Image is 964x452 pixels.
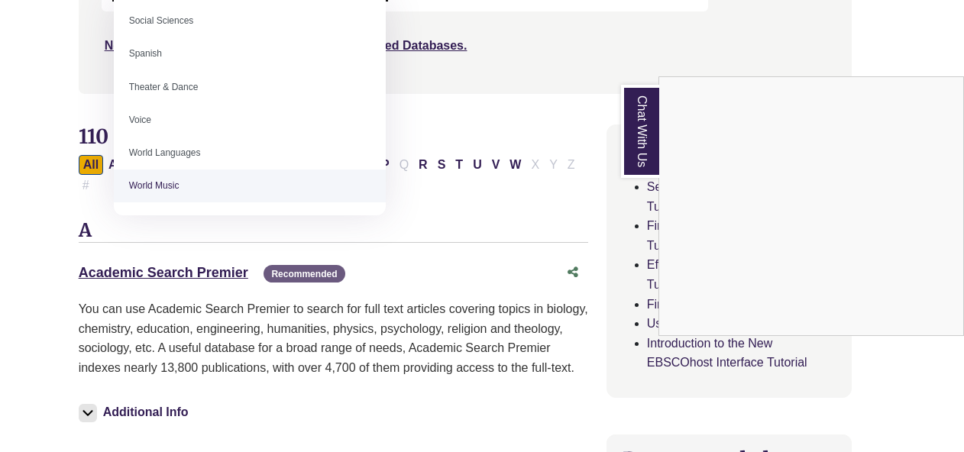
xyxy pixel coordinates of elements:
[114,169,387,202] li: World Music
[659,77,963,335] iframe: Chat Widget
[658,76,964,336] div: Chat With Us
[114,37,387,70] li: Spanish
[114,71,387,104] li: Theater & Dance
[114,5,387,37] li: Social Sciences
[114,137,387,169] li: World Languages
[621,85,659,178] a: Chat With Us
[114,104,387,137] li: Voice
